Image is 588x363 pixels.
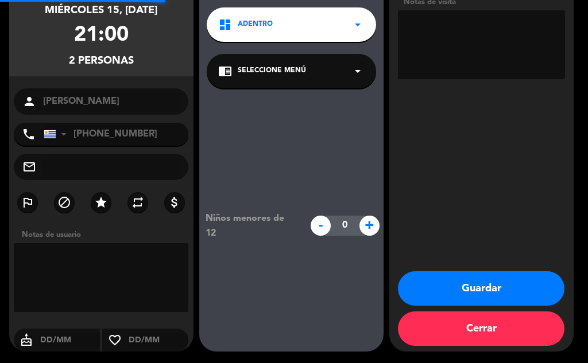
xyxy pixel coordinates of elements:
[359,216,380,236] span: +
[311,216,331,236] span: -
[22,160,36,174] i: mail_outline
[22,127,36,141] i: phone
[16,229,194,241] div: Notas de usuario
[238,65,306,77] span: Seleccione Menú
[351,64,365,78] i: arrow_drop_down
[14,333,39,347] i: cake
[44,123,71,145] div: Uruguay: +598
[218,18,232,32] i: dashboard
[238,19,273,30] span: Adentro
[131,196,145,209] i: repeat
[57,196,71,209] i: block
[398,271,564,306] button: Guardar
[197,211,304,241] div: Niños menores de 12
[102,333,127,347] i: favorite_border
[127,333,189,348] input: DD/MM
[168,196,181,209] i: attach_money
[69,53,134,69] div: 2 personas
[39,333,100,348] input: DD/MM
[94,196,108,209] i: star
[45,2,157,19] div: miércoles 15, [DATE]
[398,311,564,346] button: Cerrar
[218,64,232,78] i: chrome_reader_mode
[351,18,365,32] i: arrow_drop_down
[21,196,34,209] i: outlined_flag
[74,19,129,53] div: 21:00
[22,95,36,108] i: person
